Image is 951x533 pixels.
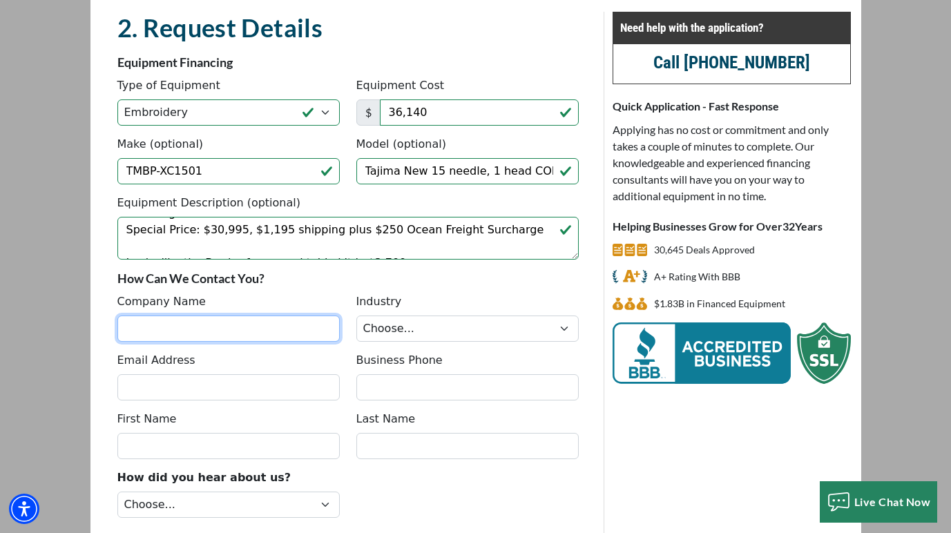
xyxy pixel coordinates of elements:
[654,295,785,312] p: $1,829,942,280 in Financed Equipment
[613,98,851,115] p: Quick Application - Fast Response
[356,77,445,94] label: Equipment Cost
[117,77,220,94] label: Type of Equipment
[820,481,938,523] button: Live Chat Now
[356,352,443,369] label: Business Phone
[117,54,579,70] p: Equipment Financing
[117,136,204,153] label: Make (optional)
[117,469,291,486] label: How did you hear about us?
[356,469,566,523] iframe: reCAPTCHA
[117,270,579,287] p: How Can We Contact You?
[9,494,39,524] div: Accessibility Menu
[356,99,381,126] span: $
[356,293,402,310] label: Industry
[117,195,300,211] label: Equipment Description (optional)
[782,220,795,233] span: 32
[613,322,851,384] img: BBB Acredited Business and SSL Protection
[117,411,177,427] label: First Name
[613,122,851,204] p: Applying has no cost or commitment and only takes a couple of minutes to complete. Our knowledgea...
[613,218,851,235] p: Helping Businesses Grow for Over Years
[653,52,810,72] a: call (847) 232-7803
[654,242,755,258] p: 30,645 Deals Approved
[117,293,206,310] label: Company Name
[356,136,446,153] label: Model (optional)
[654,269,740,285] p: A+ Rating With BBB
[356,411,416,427] label: Last Name
[117,12,579,43] h2: 2. Request Details
[620,19,843,36] p: Need help with the application?
[854,495,931,508] span: Live Chat Now
[117,352,195,369] label: Email Address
